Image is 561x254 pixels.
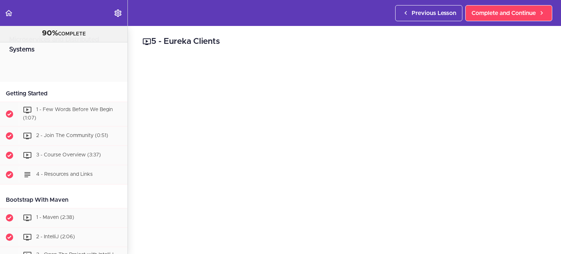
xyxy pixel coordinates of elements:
span: 2 - IntelliJ (2:06) [36,234,75,239]
span: 1 - Few Words Before We Begin (1:07) [23,107,113,121]
div: COMPLETE [9,29,118,38]
a: Previous Lesson [395,5,462,21]
h2: 5 - Eureka Clients [142,35,546,48]
span: 3 - Course Overview (3:37) [36,152,101,158]
span: Previous Lesson [412,9,456,18]
span: 1 - Maven (2:38) [36,215,74,220]
a: Complete and Continue [465,5,552,21]
span: Complete and Continue [472,9,536,18]
span: 2 - Join The Community (0:51) [36,133,108,138]
span: 4 - Resources and Links [36,172,93,177]
span: 90% [42,30,58,37]
svg: Settings Menu [114,9,122,18]
svg: Back to course curriculum [4,9,13,18]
